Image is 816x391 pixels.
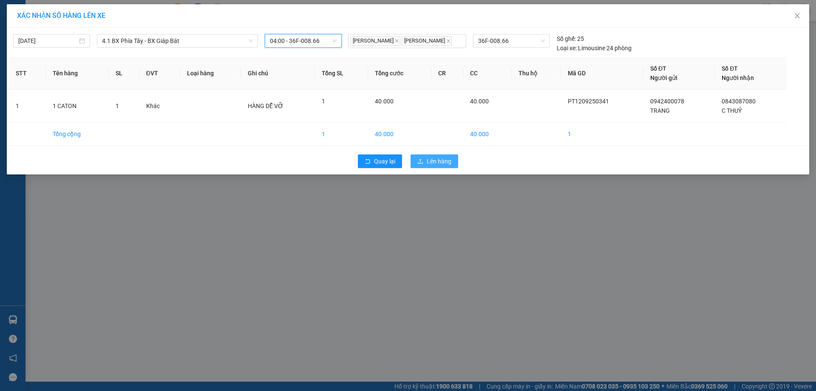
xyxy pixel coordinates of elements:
td: 1 CATON [46,90,108,123]
span: 1 [322,98,325,105]
th: ĐVT [139,57,180,90]
td: 1 [9,90,46,123]
span: down [248,38,253,43]
td: 40.000 [463,123,512,146]
span: 0942400078 [650,98,684,105]
span: [PERSON_NAME] [350,36,400,46]
td: Tổng cộng [46,123,108,146]
th: Tên hàng [46,57,108,90]
th: Thu hộ [512,57,561,90]
span: TRANG [650,107,670,114]
span: close [794,12,801,19]
th: CC [463,57,512,90]
th: Tổng SL [315,57,368,90]
span: Số ĐT [722,65,738,72]
th: SL [109,57,139,90]
th: CR [431,57,463,90]
span: Số ĐT [650,65,666,72]
span: Loại xe: [557,43,577,53]
span: C THUỶ [722,107,742,114]
span: close [395,39,399,43]
span: 4.1 BX Phía Tây - BX Giáp Bát [102,34,253,47]
span: PT1209250341 [568,98,609,105]
span: XÁC NHẬN SỐ HÀNG LÊN XE [17,11,105,20]
span: close [446,39,450,43]
span: 40.000 [375,98,394,105]
button: uploadLên hàng [411,154,458,168]
span: 36F-008.66 [478,34,544,47]
th: STT [9,57,46,90]
th: Loại hàng [180,57,241,90]
span: 1 [116,103,119,109]
span: Quay lại [374,157,395,166]
button: Close [785,4,809,28]
span: [PERSON_NAME] [402,36,452,46]
input: 13/09/2025 [18,36,77,46]
td: 1 [561,123,643,146]
td: 1 [315,123,368,146]
span: 0843087080 [722,98,756,105]
span: Số ghế: [557,34,576,43]
span: Lên hàng [427,157,451,166]
th: Tổng cước [368,57,431,90]
button: rollbackQuay lại [358,154,402,168]
td: 40.000 [368,123,431,146]
span: HÀNG DỄ VỠ [248,103,283,109]
th: Mã GD [561,57,643,90]
span: upload [417,158,423,165]
span: rollback [365,158,371,165]
span: 40.000 [470,98,489,105]
td: Khác [139,90,180,123]
span: Người gửi [650,74,677,81]
span: Người nhận [722,74,754,81]
div: 25 [557,34,584,43]
th: Ghi chú [241,57,315,90]
span: 04:00 - 36F-008.66 [270,34,337,47]
div: Limousine 24 phòng [557,43,632,53]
